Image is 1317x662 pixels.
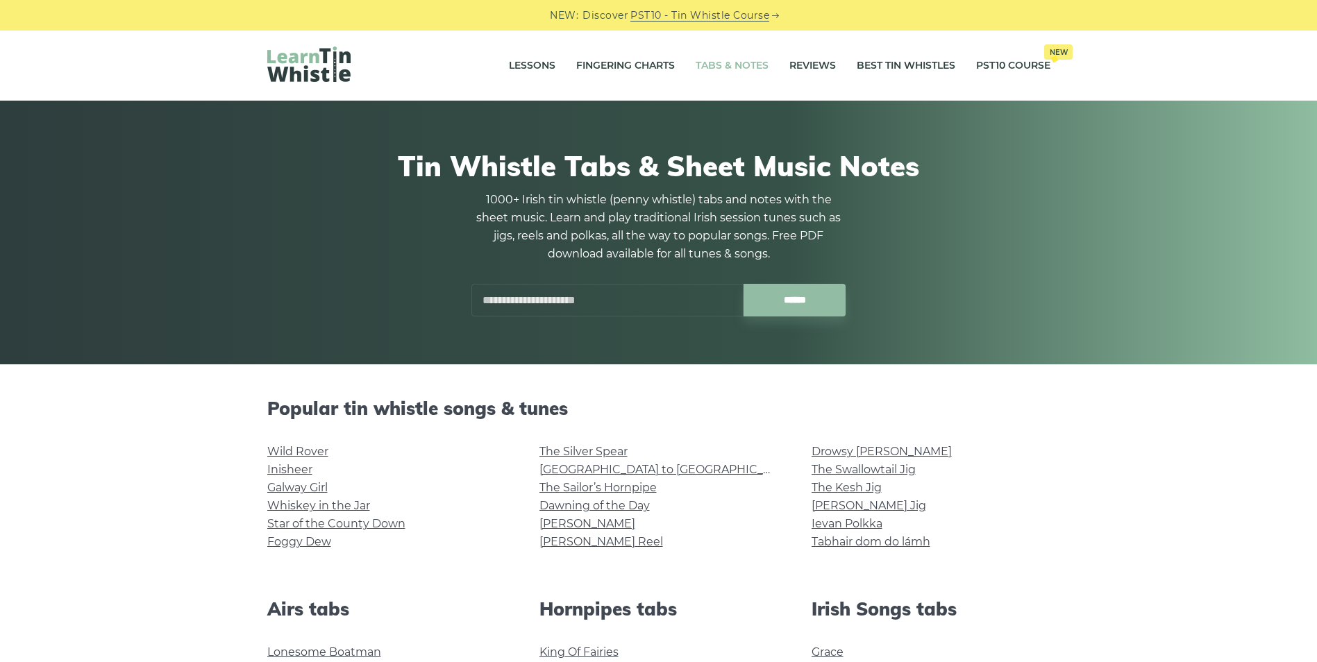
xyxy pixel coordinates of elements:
h1: Tin Whistle Tabs & Sheet Music Notes [267,149,1050,183]
a: [PERSON_NAME] Reel [539,535,663,548]
a: Best Tin Whistles [857,49,955,83]
a: The Swallowtail Jig [812,463,916,476]
a: Lonesome Boatman [267,645,381,659]
a: [GEOGRAPHIC_DATA] to [GEOGRAPHIC_DATA] [539,463,796,476]
h2: Hornpipes tabs [539,598,778,620]
a: The Kesh Jig [812,481,882,494]
a: [PERSON_NAME] [539,517,635,530]
h2: Airs tabs [267,598,506,620]
a: Grace [812,645,844,659]
a: Ievan Polkka [812,517,882,530]
a: [PERSON_NAME] Jig [812,499,926,512]
a: Reviews [789,49,836,83]
a: Galway Girl [267,481,328,494]
p: 1000+ Irish tin whistle (penny whistle) tabs and notes with the sheet music. Learn and play tradi... [471,191,846,263]
a: The Silver Spear [539,445,628,458]
a: Inisheer [267,463,312,476]
a: Dawning of the Day [539,499,650,512]
a: Star of the County Down [267,517,405,530]
a: Tabs & Notes [696,49,769,83]
h2: Irish Songs tabs [812,598,1050,620]
span: New [1044,44,1073,60]
a: PST10 CourseNew [976,49,1050,83]
a: Foggy Dew [267,535,331,548]
a: Wild Rover [267,445,328,458]
img: LearnTinWhistle.com [267,46,351,82]
a: Drowsy [PERSON_NAME] [812,445,952,458]
a: The Sailor’s Hornpipe [539,481,657,494]
a: Fingering Charts [576,49,675,83]
a: Lessons [509,49,555,83]
a: Whiskey in the Jar [267,499,370,512]
h2: Popular tin whistle songs & tunes [267,398,1050,419]
a: King Of Fairies [539,645,619,659]
a: Tabhair dom do lámh [812,535,930,548]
